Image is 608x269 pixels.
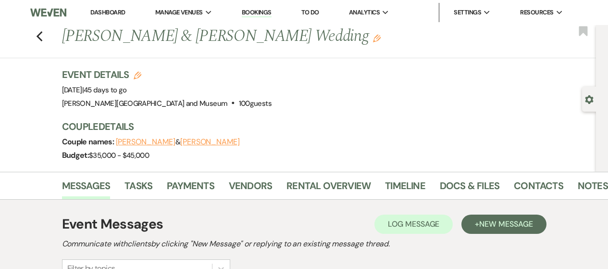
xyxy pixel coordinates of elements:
span: Settings [454,8,481,17]
span: Resources [520,8,553,17]
button: [PERSON_NAME] [116,138,175,146]
span: [PERSON_NAME][GEOGRAPHIC_DATA] and Museum [62,99,228,108]
span: 100 guests [239,99,272,108]
span: Couple names: [62,137,116,147]
button: Open lead details [585,94,594,103]
a: Contacts [514,178,563,199]
span: Log Message [388,219,439,229]
span: 45 days to go [84,85,127,95]
a: Rental Overview [286,178,371,199]
img: Weven Logo [30,2,66,23]
h2: Communicate with clients by clicking "New Message" or replying to an existing message thread. [62,238,546,250]
a: Timeline [385,178,425,199]
button: [PERSON_NAME] [180,138,240,146]
span: New Message [479,219,533,229]
span: Analytics [349,8,380,17]
span: [DATE] [62,85,127,95]
span: Budget: [62,150,89,160]
h3: Couple Details [62,120,587,133]
a: Notes [578,178,608,199]
span: Manage Venues [155,8,203,17]
h1: [PERSON_NAME] & [PERSON_NAME] Wedding [62,25,485,48]
a: To Do [301,8,319,16]
span: | [82,85,127,95]
a: Docs & Files [440,178,499,199]
button: +New Message [461,215,546,234]
button: Edit [373,34,381,42]
a: Dashboard [90,8,125,16]
a: Messages [62,178,111,199]
a: Vendors [229,178,272,199]
button: Log Message [374,215,453,234]
span: & [116,137,240,147]
a: Bookings [242,8,272,17]
h3: Event Details [62,68,272,81]
h1: Event Messages [62,214,163,234]
a: Tasks [124,178,152,199]
span: $35,000 - $45,000 [89,151,149,160]
a: Payments [167,178,214,199]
